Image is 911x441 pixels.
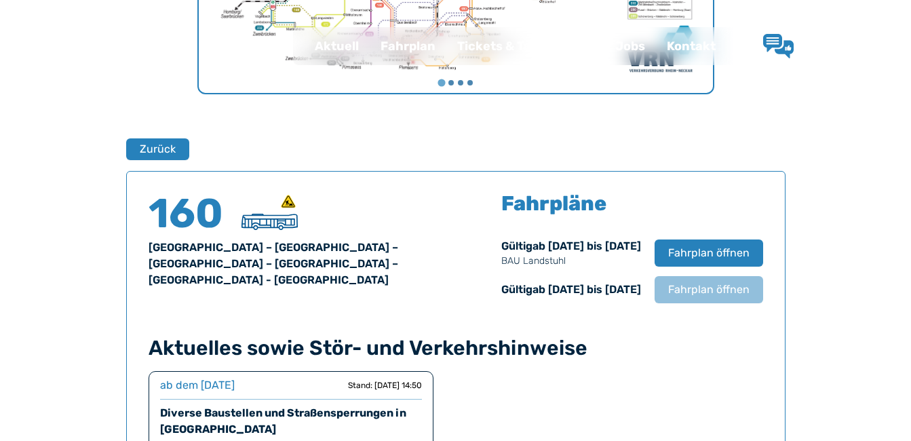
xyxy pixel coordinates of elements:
[43,33,96,60] a: QNV Logo
[448,80,454,85] button: Gehe zu Seite 2
[501,254,641,268] p: BAU Landstuhl
[160,406,406,436] a: Diverse Baustellen und Straßensperrungen in [GEOGRAPHIC_DATA]
[149,336,763,360] h4: Aktuelles sowie Stör- und Verkehrshinweise
[149,193,230,234] h4: 160
[199,78,713,88] ul: Wählen Sie eine Seite zum Anzeigen
[763,34,874,58] a: Lob & Kritik
[126,138,189,160] button: Zurück
[43,37,96,56] img: QNV Logo
[438,79,445,87] button: Gehe zu Seite 1
[241,214,298,230] img: Überlandbus
[668,245,750,261] span: Fahrplan öffnen
[304,28,370,64] a: Aktuell
[501,238,641,268] div: Gültig ab [DATE] bis [DATE]
[501,282,641,298] div: Gültig ab [DATE] bis [DATE]
[149,239,440,288] div: [GEOGRAPHIC_DATA] – [GEOGRAPHIC_DATA] – [GEOGRAPHIC_DATA] – [GEOGRAPHIC_DATA] – [GEOGRAPHIC_DATA]...
[668,282,750,298] span: Fahrplan öffnen
[160,377,235,394] div: ab dem [DATE]
[563,28,604,64] a: Wir
[501,193,606,214] h5: Fahrpläne
[604,28,656,64] a: Jobs
[655,276,763,303] button: Fahrplan öffnen
[656,28,726,64] a: Kontakt
[467,80,473,85] button: Gehe zu Seite 4
[446,28,563,64] a: Tickets & Tarife
[126,138,180,160] a: Zurück
[370,28,446,64] a: Fahrplan
[458,80,463,85] button: Gehe zu Seite 3
[655,239,763,267] button: Fahrplan öffnen
[348,380,422,391] div: Stand: [DATE] 14:50
[805,38,874,53] span: Lob & Kritik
